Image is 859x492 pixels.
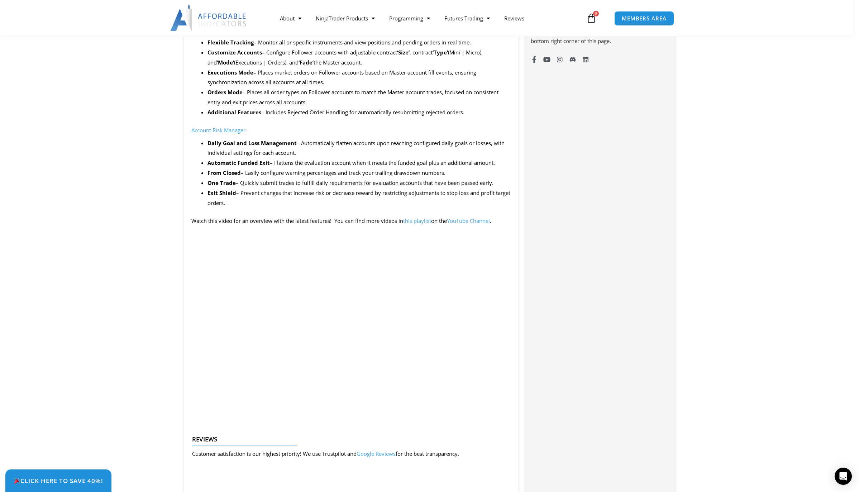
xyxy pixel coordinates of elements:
[207,139,297,147] strong: Daily Goal and Loss Management
[593,11,599,16] span: 0
[217,59,223,66] strong: ‘M
[207,159,270,166] strong: Automatic Funded Exit
[299,59,302,66] strong: ‘F
[207,188,511,208] li: – Prevent changes that increase risk or decrease reward by restricting adjustments to stop loss a...
[576,8,607,29] a: 0
[835,468,852,485] div: Open Intercom Messenger
[207,189,236,196] strong: Exit Shield
[433,49,437,56] strong: ‘T
[614,11,674,26] a: MEMBERS AREA
[207,179,236,186] strong: One Trade
[207,89,243,96] strong: Orders Mode
[437,49,448,56] strong: ype’
[14,478,20,484] img: 🎉
[302,59,314,66] strong: ade’
[497,10,531,27] a: Reviews
[223,59,234,66] strong: ode’
[273,10,309,27] a: About
[191,126,245,134] a: Account Risk Manager
[192,449,459,459] p: Customer satisfaction is our highest priority! We use Trustpilot and for the best transparency.
[207,68,511,88] li: – Places market orders on Follower accounts based on Master account fill events, ensuring synchro...
[382,10,437,27] a: Programming
[191,242,511,421] iframe: My NinjaTrader Trade Copier | Summary & Latest Updates
[207,38,511,48] li: – Monitor all or specific instruments and view positions and pending orders in real time.
[207,69,253,76] strong: Executions Mode
[397,49,410,56] strong: ‘Size’
[14,478,103,484] span: Click Here to save 40%!
[207,48,511,68] li: – Configure Follower accounts with adjustable contract , contract (Mini | Micro), and (Executions...
[357,450,396,457] a: Google Reviews
[207,158,511,168] li: – Flattens the evaluation account when it meets the funded goal plus an additional amount.
[622,16,667,21] span: MEMBERS AREA
[207,178,511,188] li: – Quickly submit trades to fulfill daily requirements for evaluation accounts that have been pass...
[207,169,241,176] strong: From Closed
[192,436,505,443] h4: Reviews
[191,125,511,135] p: –
[207,87,511,108] li: – Places all order types on Follower accounts to match the Master account trades, focused on cons...
[437,10,497,27] a: Futures Trading
[207,39,254,46] strong: Flexible Tracking
[447,217,490,224] a: YouTube Channel
[273,10,584,27] nav: Menu
[309,10,382,27] a: NinjaTrader Products
[170,5,247,31] img: LogoAI | Affordable Indicators – NinjaTrader
[207,138,511,158] li: – Automatically flatten accounts upon reaching configured daily goals or losses, with individual ...
[207,108,511,118] li: – Includes Rejected Order Handling for automatically resubmitting rejected orders.
[207,168,511,178] li: – Easily configure warning percentages and track your trailing drawdown numbers.
[207,49,262,56] strong: Customize Accounts
[191,216,511,226] p: Watch this video for an overview with the latest features! You can find more videos in on the .
[207,109,261,116] strong: Additional Features
[403,217,431,224] a: this playlist
[5,469,111,492] a: 🎉Click Here to save 40%!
